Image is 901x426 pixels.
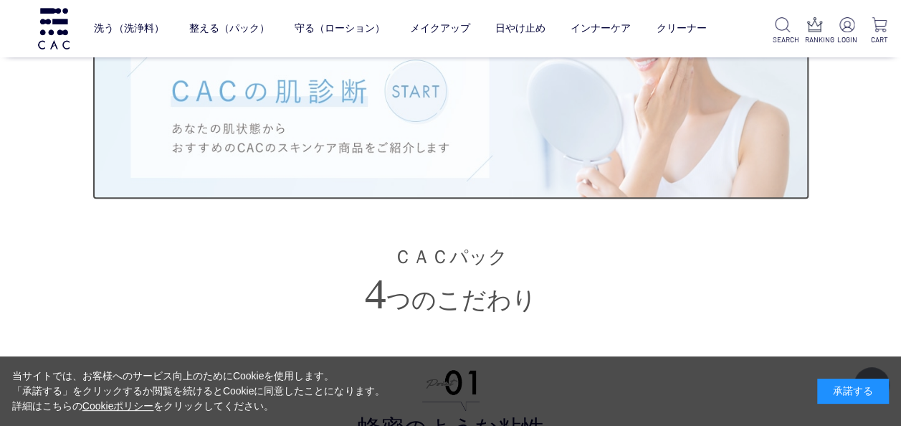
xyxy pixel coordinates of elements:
[94,11,164,47] a: 洗う（洗浄料）
[92,32,809,199] img: 肌診断
[836,34,857,45] p: LOGIN
[495,11,545,47] a: 日やけ止め
[804,34,825,45] p: RANKING
[92,242,809,320] h3: つのこだわり
[869,17,890,45] a: CART
[394,242,507,273] span: ＣＡＣパック
[804,17,825,45] a: RANKING
[571,11,631,47] a: インナーケア
[656,11,706,47] a: クリーナー
[410,11,470,47] a: メイクアップ
[836,17,857,45] a: LOGIN
[189,11,270,47] a: 整える（パック）
[773,34,793,45] p: SEARCH
[36,8,72,49] img: logo
[773,17,793,45] a: SEARCH
[82,400,154,412] a: Cookieポリシー
[817,379,889,404] div: 承諾する
[295,11,385,47] a: 守る（ローション）
[12,369,385,414] div: 当サイトでは、お客様へのサービス向上のためにCookieを使用します。 「承諾する」をクリックするか閲覧を続けるとCookieに同意したことになります。 詳細はこちらの をクリックしてください。
[869,34,890,45] p: CART
[365,270,386,318] em: 4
